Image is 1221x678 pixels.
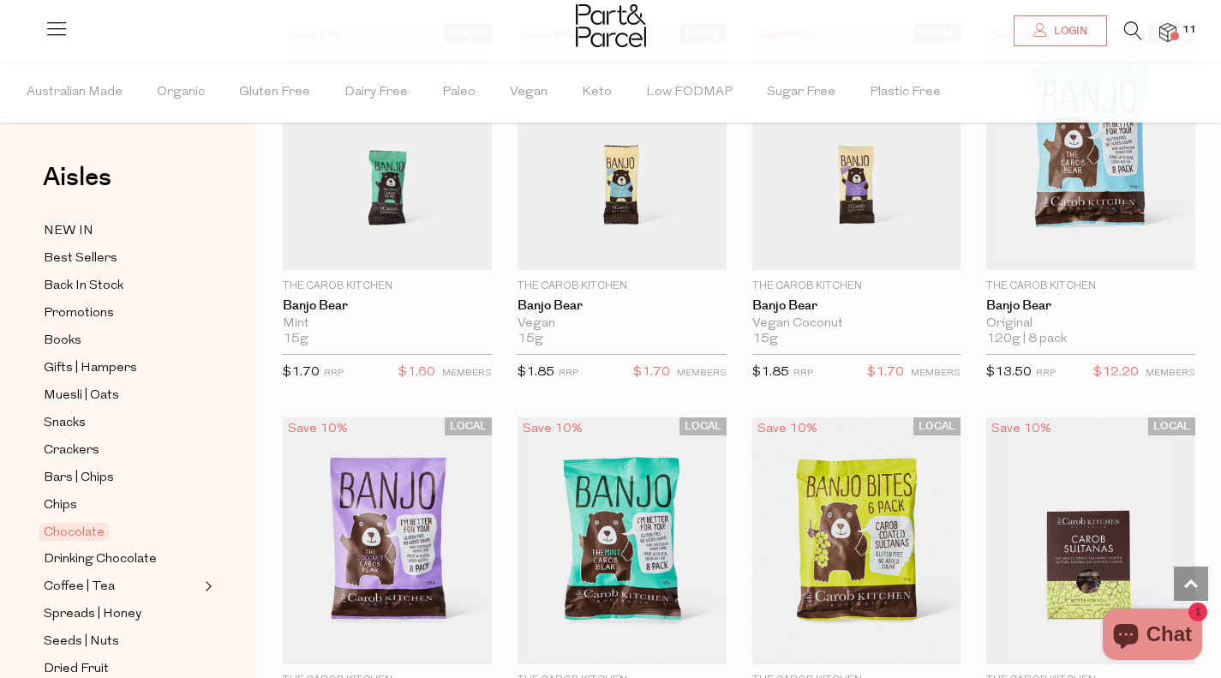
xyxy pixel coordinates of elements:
inbox-online-store-chat: Shopify online store chat [1098,609,1207,664]
span: Australian Made [27,63,123,123]
span: Promotions [44,303,114,324]
span: 15g [283,332,308,347]
a: Seeds | Nuts [44,631,200,652]
div: Vegan [518,316,727,332]
span: $1.70 [283,366,320,379]
span: 120g | 8 pack [986,332,1067,347]
span: Keto [582,63,612,123]
div: Save 10% [752,417,823,441]
span: Gifts | Hampers [44,358,137,379]
small: MEMBERS [677,369,727,378]
p: The Carob Kitchen [518,279,727,294]
span: Aisles [43,159,111,196]
span: 15g [518,332,543,347]
span: $1.60 [398,362,435,384]
span: $12.20 [1093,362,1139,384]
span: Plastic Free [870,63,941,123]
a: Banjo Bear [752,298,961,314]
span: LOCAL [1148,417,1195,435]
img: Banjo Bear [752,24,961,271]
div: Save 10% [986,417,1056,441]
a: Gifts | Hampers [44,357,200,379]
a: Bars | Chips [44,467,200,489]
a: Banjo Bear [518,298,727,314]
span: Muesli | Oats [44,386,119,406]
a: Coffee | Tea [44,576,200,597]
a: Crackers [44,440,200,461]
p: The Carob Kitchen [283,279,492,294]
span: NEW IN [44,221,93,242]
small: MEMBERS [1146,369,1195,378]
a: Best Sellers [44,248,200,269]
span: Paleo [442,63,476,123]
a: Spreads | Honey [44,603,200,625]
img: Banjo Bear [518,24,727,271]
span: Coffee | Tea [44,577,115,597]
span: Chocolate [39,523,109,541]
a: 11 [1159,23,1176,41]
span: 15g [752,332,778,347]
a: Login [1014,15,1107,46]
span: Login [1050,24,1087,39]
span: 11 [1178,22,1200,38]
img: Banjo Bear [283,24,492,271]
small: RRP [1036,369,1056,378]
small: MEMBERS [442,369,492,378]
small: RRP [559,369,578,378]
img: Part&Parcel [576,4,646,47]
p: The Carob Kitchen [752,279,961,294]
span: $13.50 [986,366,1032,379]
button: Expand/Collapse Coffee | Tea [201,576,212,597]
img: Banjo Bear [283,417,492,664]
span: Vegan [510,63,548,123]
span: LOCAL [913,417,961,435]
span: LOCAL [445,417,492,435]
a: Promotions [44,303,200,324]
a: Muesli | Oats [44,385,200,406]
a: Books [44,330,200,351]
span: Chips [44,495,77,516]
a: Snacks [44,412,200,434]
a: Back In Stock [44,275,200,297]
small: RRP [793,369,813,378]
span: Gluten Free [239,63,310,123]
span: $1.85 [518,366,554,379]
span: Drinking Chocolate [44,549,157,570]
img: Banjo Bear [986,24,1195,271]
div: Mint [283,316,492,332]
a: Chocolate [44,522,200,543]
div: Save 10% [518,417,588,441]
a: Chips [44,495,200,516]
span: Crackers [44,441,99,461]
span: $1.85 [752,366,789,379]
span: Seeds | Nuts [44,632,119,652]
a: NEW IN [44,220,200,242]
a: Aisles [43,165,111,207]
img: Carob Sultanas [986,417,1195,664]
span: Sugar Free [767,63,835,123]
span: Best Sellers [44,249,117,269]
span: Spreads | Honey [44,604,141,625]
span: Back In Stock [44,276,123,297]
span: $1.70 [867,362,904,384]
small: RRP [324,369,344,378]
p: The Carob Kitchen [986,279,1195,294]
a: Banjo Bear [283,298,492,314]
span: Low FODMAP [646,63,733,123]
div: Original [986,316,1195,332]
img: Carob Sultanas [752,417,961,664]
span: LOCAL [679,417,727,435]
a: Banjo Bear [986,298,1195,314]
img: Banjo Bear [518,417,727,664]
div: Vegan Coconut [752,316,961,332]
div: Save 10% [283,417,353,441]
span: Snacks [44,413,86,434]
span: Dairy Free [344,63,408,123]
span: Bars | Chips [44,468,114,489]
span: Organic [157,63,205,123]
small: MEMBERS [911,369,961,378]
span: $1.70 [633,362,670,384]
a: Drinking Chocolate [44,549,200,570]
span: Books [44,331,81,351]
